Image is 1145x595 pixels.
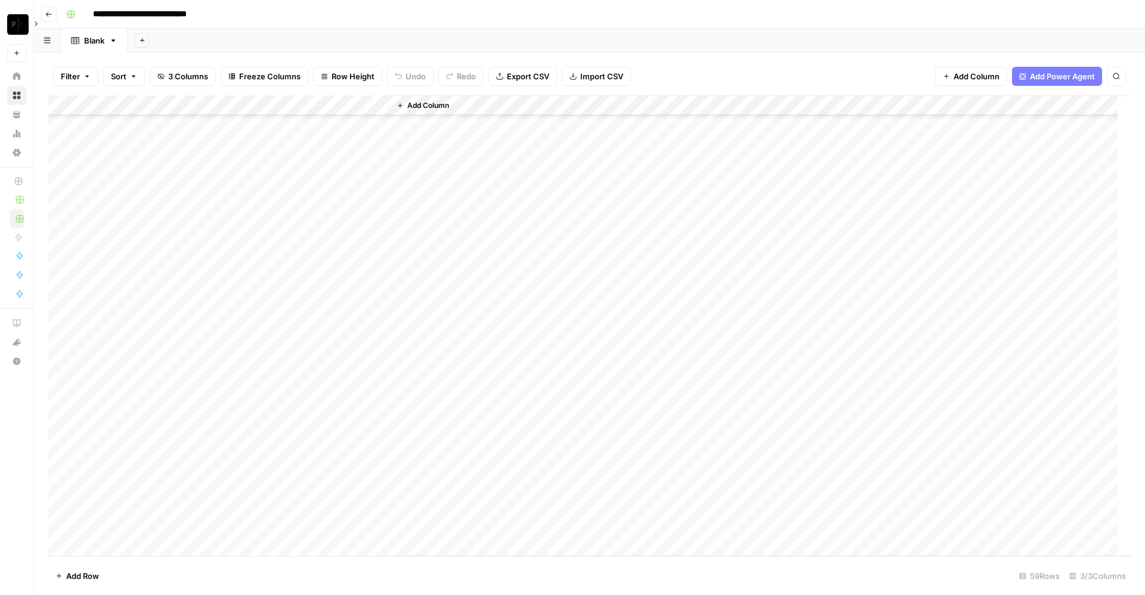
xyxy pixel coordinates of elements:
[221,67,308,86] button: Freeze Columns
[103,67,145,86] button: Sort
[488,67,557,86] button: Export CSV
[61,70,80,82] span: Filter
[406,70,426,82] span: Undo
[392,98,454,113] button: Add Column
[8,333,26,351] div: What's new?
[332,70,375,82] span: Row Height
[935,67,1007,86] button: Add Column
[7,352,26,371] button: Help + Support
[7,10,26,39] button: Workspace: Paragon Intel - Bill / Ty / Colby R&D
[1064,566,1131,585] div: 3/3 Columns
[7,333,26,352] button: What's new?
[1012,67,1102,86] button: Add Power Agent
[7,67,26,86] a: Home
[61,29,128,52] a: Blank
[7,14,29,35] img: Paragon Intel - Bill / Ty / Colby R&D Logo
[507,70,549,82] span: Export CSV
[407,100,449,111] span: Add Column
[580,70,623,82] span: Import CSV
[150,67,216,86] button: 3 Columns
[438,67,484,86] button: Redo
[562,67,631,86] button: Import CSV
[53,67,98,86] button: Filter
[7,124,26,143] a: Usage
[954,70,999,82] span: Add Column
[84,35,104,47] div: Blank
[7,86,26,105] a: Browse
[111,70,126,82] span: Sort
[387,67,434,86] button: Undo
[7,314,26,333] a: AirOps Academy
[168,70,208,82] span: 3 Columns
[7,143,26,162] a: Settings
[1030,70,1095,82] span: Add Power Agent
[1014,566,1064,585] div: 59 Rows
[457,70,476,82] span: Redo
[239,70,301,82] span: Freeze Columns
[7,105,26,124] a: Your Data
[66,570,99,582] span: Add Row
[48,566,106,585] button: Add Row
[313,67,382,86] button: Row Height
